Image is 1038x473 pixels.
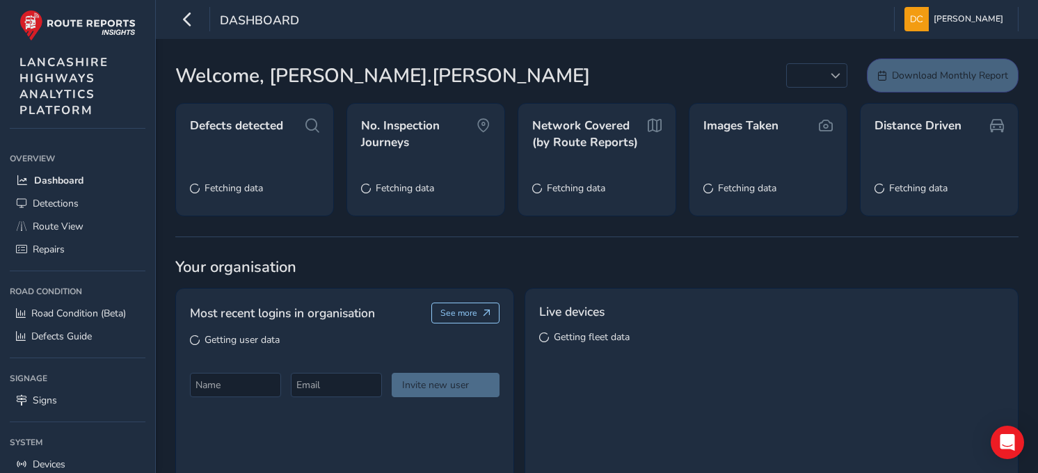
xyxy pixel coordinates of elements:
div: Overview [10,148,145,169]
span: Defects detected [190,118,283,134]
div: Open Intercom Messenger [991,426,1024,459]
span: Network Covered (by Route Reports) [532,118,648,150]
span: Getting fleet data [554,330,630,344]
a: Detections [10,192,145,215]
button: [PERSON_NAME] [904,7,1008,31]
span: Defects Guide [31,330,92,343]
span: Fetching data [718,182,776,195]
span: Welcome, [PERSON_NAME].[PERSON_NAME] [175,61,590,90]
img: diamond-layout [904,7,929,31]
a: Road Condition (Beta) [10,302,145,325]
span: Images Taken [703,118,778,134]
span: Fetching data [547,182,605,195]
a: Repairs [10,238,145,261]
span: LANCASHIRE HIGHWAYS ANALYTICS PLATFORM [19,54,109,118]
span: Repairs [33,243,65,256]
span: Signs [33,394,57,407]
a: Defects Guide [10,325,145,348]
img: rr logo [19,10,136,41]
span: Fetching data [376,182,434,195]
a: Signs [10,389,145,412]
span: Distance Driven [875,118,961,134]
span: Detections [33,197,79,210]
a: Dashboard [10,169,145,192]
input: Name [190,373,281,397]
span: Dashboard [34,174,83,187]
span: See more [440,307,477,319]
span: Road Condition (Beta) [31,307,126,320]
span: Your organisation [175,257,1019,278]
input: Email [291,373,382,397]
span: Route View [33,220,83,233]
span: Dashboard [220,12,299,31]
span: Most recent logins in organisation [190,304,375,322]
span: [PERSON_NAME] [934,7,1003,31]
span: No. Inspection Journeys [361,118,477,150]
span: Fetching data [205,182,263,195]
span: Devices [33,458,65,471]
span: Live devices [539,303,605,321]
a: Route View [10,215,145,238]
span: Getting user data [205,333,280,346]
div: System [10,432,145,453]
span: Fetching data [889,182,948,195]
div: Signage [10,368,145,389]
button: See more [431,303,500,323]
div: Road Condition [10,281,145,302]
